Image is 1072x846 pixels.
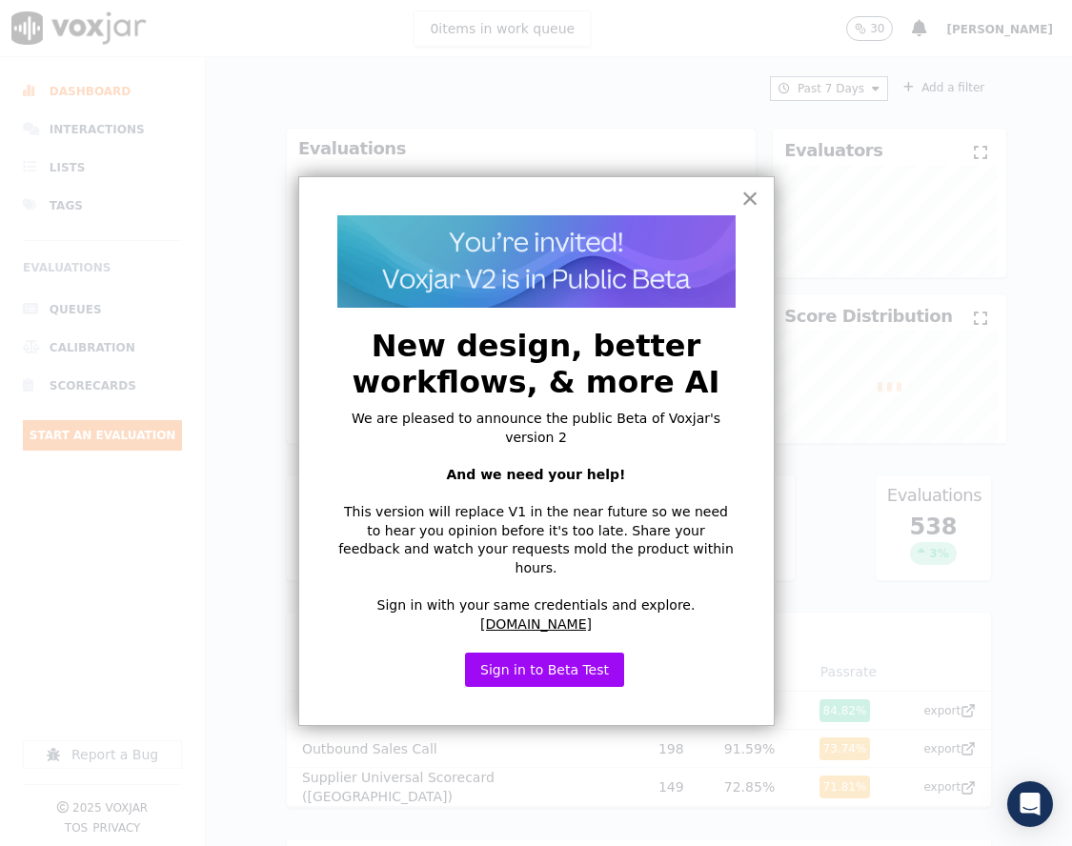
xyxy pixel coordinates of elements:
p: This version will replace V1 in the near future so we need to hear you opinion before it's too la... [337,503,736,577]
button: Sign in to Beta Test [465,653,624,687]
span: Sign in with your same credentials and explore. [377,597,696,613]
h2: New design, better workflows, & more AI [337,328,736,401]
p: We are pleased to announce the public Beta of Voxjar's version 2 [337,410,736,447]
strong: And we need your help! [446,467,625,482]
button: Close [741,183,759,213]
div: Open Intercom Messenger [1007,781,1053,827]
a: [DOMAIN_NAME] [480,616,592,632]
